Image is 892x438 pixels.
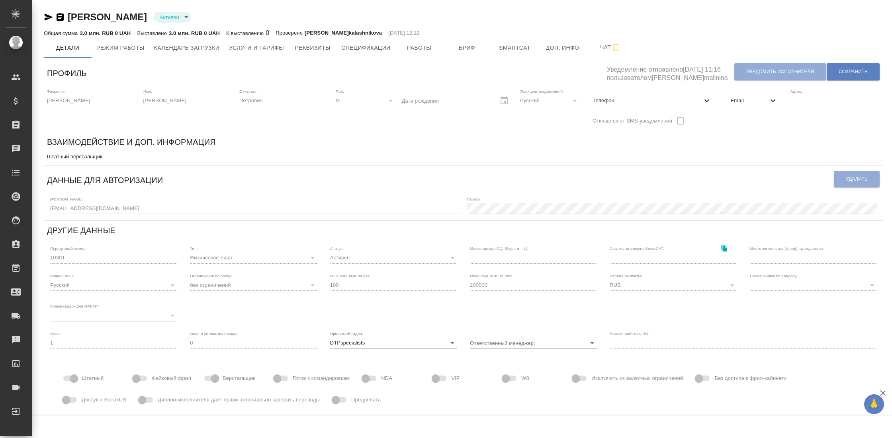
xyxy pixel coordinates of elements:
p: 3.0 млн. RUB [80,30,115,36]
label: Мин. сум. вып. за раз: [330,274,371,278]
label: Пароль: [467,197,481,201]
div: Активен [330,252,457,263]
button: Open [447,337,458,348]
p: Выставлено [137,30,169,36]
span: Доп. инфо [544,43,582,53]
button: Скопировать ссылку [55,12,65,22]
svg: Подписаться [611,43,620,53]
button: Скопировать ссылку [716,240,733,256]
span: Email [731,97,768,105]
label: Порядковый номер: [50,247,86,251]
textarea: Штатный верстальщик. [47,154,880,160]
p: [PERSON_NAME]kalashnikova [305,29,382,37]
span: Штатный [82,374,104,382]
label: Опыт в устных переводах: [190,331,239,335]
span: Работы [400,43,438,53]
p: 0 UAH [204,30,220,36]
div: М [336,95,395,106]
h6: Данные для авторизации [47,174,163,187]
label: Язык для уведомлений: [520,89,564,93]
p: Общая сумма [44,30,80,36]
label: Навыки работы с ПО: [610,331,649,335]
label: Ссылка на аккаунт SmartCAT: [610,247,664,251]
h6: Профиль [47,67,87,80]
span: VIP [451,374,460,382]
label: Схема скидок для GPEMT: [50,304,99,308]
label: Проектный отдел: [330,331,363,335]
label: Валюта выплаты: [610,274,642,278]
span: Телефон [593,97,702,105]
label: Опыт: [50,331,61,335]
span: Доступ к SpeakUS [82,396,126,404]
button: 🙏 [864,394,884,414]
span: Предоплата [351,396,381,404]
span: Сохранить [839,68,868,75]
button: Сохранить [827,63,880,80]
span: 🙏 [867,396,881,413]
span: Отказался от SMS-уведомлений [593,117,672,125]
label: Родной язык: [50,274,74,278]
label: Статус: [330,247,344,251]
span: Реквизиты [293,43,332,53]
span: W8 [521,374,529,382]
h5: Уведомление отправлено [DATE] 11:16 пользователем [PERSON_NAME]malinina [607,61,734,82]
label: Имя: [143,89,152,93]
h6: Другие данные [47,224,115,237]
span: Готов к командировкам [293,374,350,382]
span: Диплом исполнителя дает право нотариально заверять переводы [158,396,320,404]
label: Схема скидок по Традосу: [750,274,798,278]
p: К выставлению [226,30,266,36]
div: RUB [610,280,737,291]
p: 0 UAH [115,30,131,36]
span: Спецификации [341,43,390,53]
div: Телефон [586,92,718,109]
label: Адрес: [790,89,803,93]
span: Верстальщик [223,374,255,382]
span: Smartcat [496,43,534,53]
span: Услуги и тарифы [229,43,284,53]
span: Чат [591,43,630,53]
div: Физическое лицо [190,252,317,263]
span: Без доступа к фрил-кабинету [714,374,786,382]
label: Отчество: [239,89,258,93]
label: Мессенджер (ICQ, Skype и т.п.): [470,247,528,251]
span: Исключить из валютных ограничений [591,374,683,382]
span: NDA [381,374,392,382]
p: Проверено [276,29,305,37]
p: [DATE] 12:12 [388,29,420,37]
div: Активен [153,12,191,23]
span: Детали [49,43,87,53]
div: Русский [50,280,177,291]
label: Пол: [336,89,344,93]
a: [PERSON_NAME] [68,12,147,22]
button: Скопировать ссылку для ЯМессенджера [44,12,53,22]
h6: Взаимодействие и доп. информация [47,136,216,148]
span: Фейковый фрил [152,374,191,382]
div: без ограничений [190,280,317,291]
span: Режим работы [96,43,145,53]
div: Русский [520,95,580,106]
button: Open [587,337,598,348]
label: [PERSON_NAME]: [50,197,84,201]
div: Email [724,92,784,109]
label: Тип: [190,247,198,251]
label: Ограничение по сроку: [190,274,232,278]
span: Календарь загрузки [154,43,220,53]
label: Место жительства (город), гражданство: [750,247,824,251]
p: 3.0 млн. RUB [169,30,204,36]
button: Активен [157,14,182,21]
span: Бриф [448,43,486,53]
div: 0 [226,28,269,38]
label: Макс. сум. вып. за раз: [470,274,512,278]
label: Фамилия: [47,89,65,93]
